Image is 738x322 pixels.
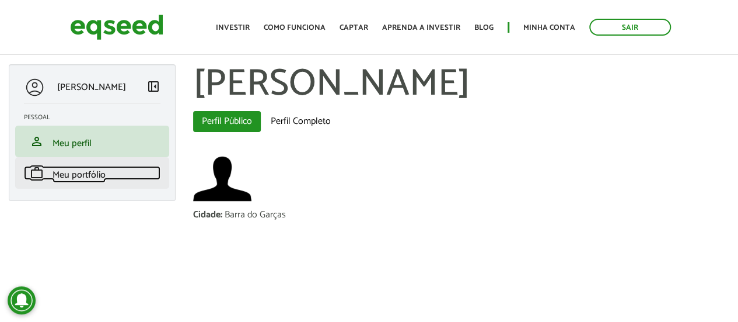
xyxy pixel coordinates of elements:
[225,210,286,220] div: Barra do Garças
[24,134,160,148] a: personMeu perfil
[193,150,251,208] a: Ver perfil do usuário.
[216,24,250,32] a: Investir
[474,24,494,32] a: Blog
[193,111,261,132] a: Perfil Público
[193,64,729,105] h1: [PERSON_NAME]
[146,79,160,96] a: Colapsar menu
[382,24,460,32] a: Aprenda a investir
[57,82,126,93] p: [PERSON_NAME]
[264,24,326,32] a: Como funciona
[53,136,92,151] span: Meu perfil
[15,157,169,189] li: Meu portfólio
[70,12,163,43] img: EqSeed
[30,134,44,148] span: person
[589,19,671,36] a: Sair
[221,207,222,223] span: :
[262,111,340,132] a: Perfil Completo
[30,166,44,180] span: work
[146,79,160,94] span: left_panel_close
[15,126,169,157] li: Meu perfil
[340,24,368,32] a: Captar
[523,24,575,32] a: Minha conta
[53,167,106,183] span: Meu portfólio
[24,114,169,121] h2: Pessoal
[193,150,251,208] img: Foto de Carlos Augusto Ferrari
[193,210,225,220] div: Cidade
[24,166,160,180] a: workMeu portfólio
